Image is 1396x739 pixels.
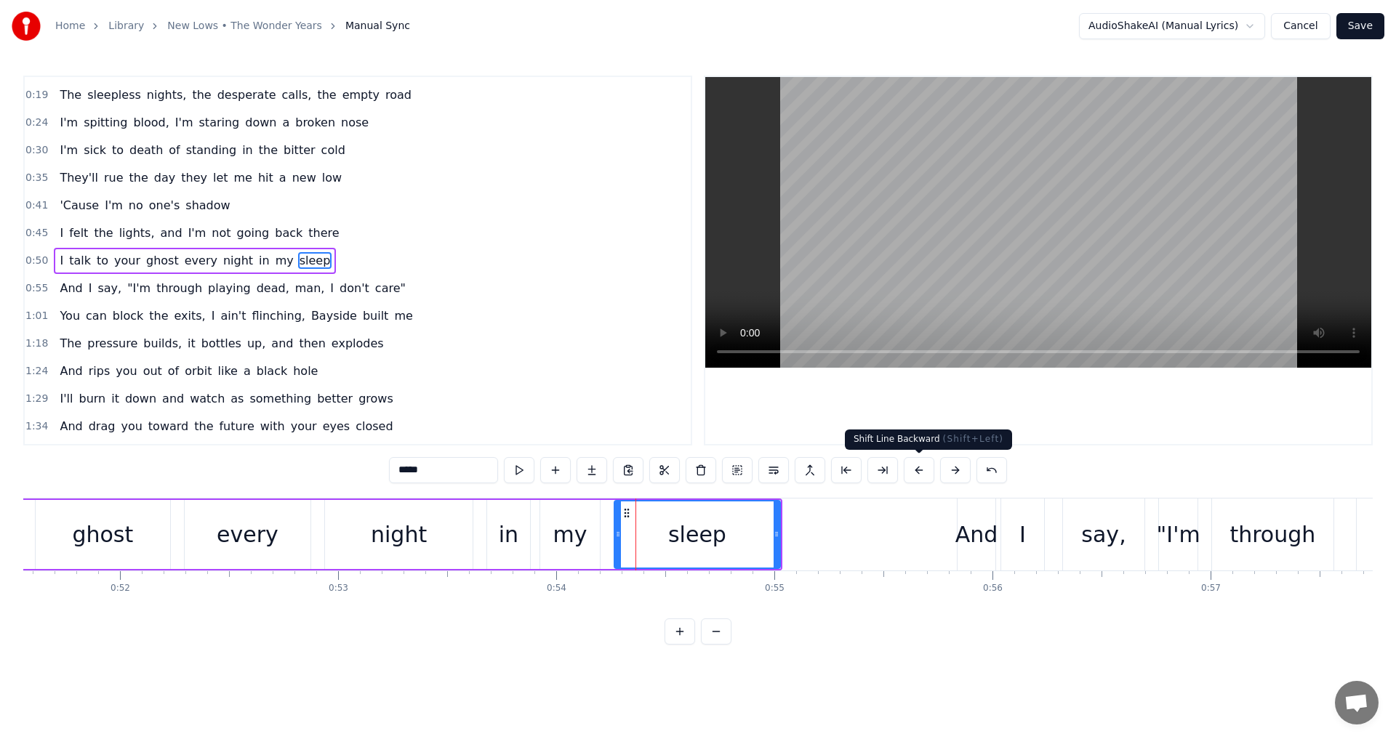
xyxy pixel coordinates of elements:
[257,169,275,186] span: hit
[86,86,143,103] span: sleepless
[321,169,343,186] span: low
[357,390,395,407] span: grows
[92,225,114,241] span: the
[25,419,48,434] span: 1:34
[114,363,138,379] span: you
[128,142,164,158] span: death
[338,280,371,296] span: don't
[294,114,337,131] span: broken
[161,390,185,407] span: and
[1335,681,1379,724] div: Open chat
[222,252,254,269] span: night
[1081,518,1126,551] div: say,
[58,225,65,241] span: I
[148,307,169,324] span: the
[25,116,48,130] span: 0:24
[25,336,48,351] span: 1:18
[126,280,152,296] span: "I'm
[374,280,407,296] span: care"
[320,142,347,158] span: cold
[68,252,92,269] span: talk
[955,518,998,551] div: And
[184,197,231,214] span: shadow
[25,309,48,323] span: 1:01
[25,364,48,379] span: 1:24
[188,390,226,407] span: watch
[186,335,197,352] span: it
[547,583,566,594] div: 0:54
[233,169,254,186] span: me
[278,169,288,186] span: a
[329,583,348,594] div: 0:53
[103,197,124,214] span: I'm
[111,583,130,594] div: 0:52
[58,114,79,131] span: I'm
[58,197,100,214] span: 'Cause
[329,280,335,296] span: I
[316,390,354,407] span: better
[155,280,204,296] span: through
[291,169,318,186] span: new
[294,280,326,296] span: man,
[216,86,278,103] span: desperate
[210,225,232,241] span: not
[316,86,337,103] span: the
[270,335,294,352] span: and
[499,518,518,551] div: in
[111,307,145,324] span: block
[1229,518,1315,551] div: through
[111,142,125,158] span: to
[341,86,381,103] span: empty
[1157,518,1200,551] div: "I'm
[190,86,212,103] span: the
[77,390,107,407] span: burn
[206,280,252,296] span: playing
[110,390,121,407] span: it
[340,114,370,131] span: nose
[845,429,1012,450] div: Shift Line Backward
[274,252,295,269] span: my
[244,114,278,131] span: down
[257,142,279,158] span: the
[384,86,413,103] span: road
[25,392,48,406] span: 1:29
[58,363,84,379] span: And
[25,254,48,268] span: 0:50
[58,86,83,103] span: The
[84,307,108,324] span: can
[25,226,48,241] span: 0:45
[193,418,214,435] span: the
[345,19,410,33] span: Manual Sync
[361,307,390,324] span: built
[282,142,317,158] span: bitter
[298,252,332,269] span: sleep
[87,363,112,379] span: rips
[217,363,239,379] span: like
[58,252,65,269] span: I
[212,169,230,186] span: let
[281,114,291,131] span: a
[983,583,1003,594] div: 0:56
[242,363,252,379] span: a
[142,335,183,352] span: builds,
[58,280,84,296] span: And
[145,252,180,269] span: ghost
[241,142,254,158] span: in
[58,418,84,435] span: And
[553,518,587,551] div: my
[72,518,133,551] div: ghost
[259,418,286,435] span: with
[198,114,241,131] span: staring
[142,363,164,379] span: out
[118,225,156,241] span: lights,
[58,307,81,324] span: You
[393,307,414,324] span: me
[354,418,394,435] span: closed
[25,171,48,185] span: 0:35
[103,169,125,186] span: rue
[86,335,139,352] span: pressure
[236,225,271,241] span: going
[248,390,313,407] span: something
[159,225,184,241] span: and
[292,363,319,379] span: hole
